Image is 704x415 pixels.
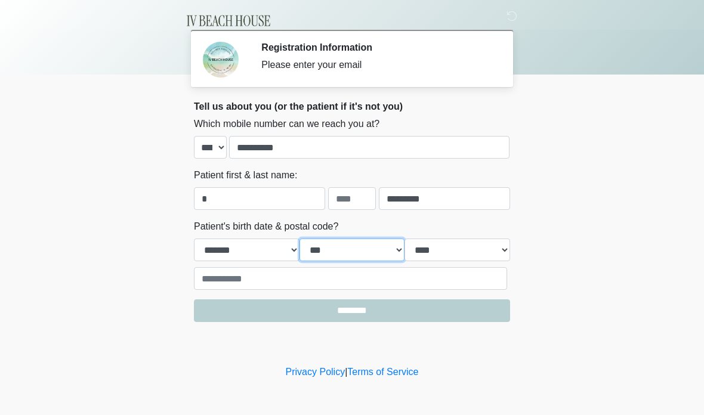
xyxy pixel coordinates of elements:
img: IV Beach House Logo [182,9,276,33]
h2: Registration Information [261,42,492,53]
img: Agent Avatar [203,42,239,78]
h2: Tell us about you (or the patient if it's not you) [194,101,510,112]
label: Which mobile number can we reach you at? [194,117,379,131]
a: Terms of Service [347,367,418,377]
label: Patient's birth date & postal code? [194,219,338,234]
a: | [345,367,347,377]
a: Privacy Policy [286,367,345,377]
label: Patient first & last name: [194,168,297,182]
div: Please enter your email [261,58,492,72]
